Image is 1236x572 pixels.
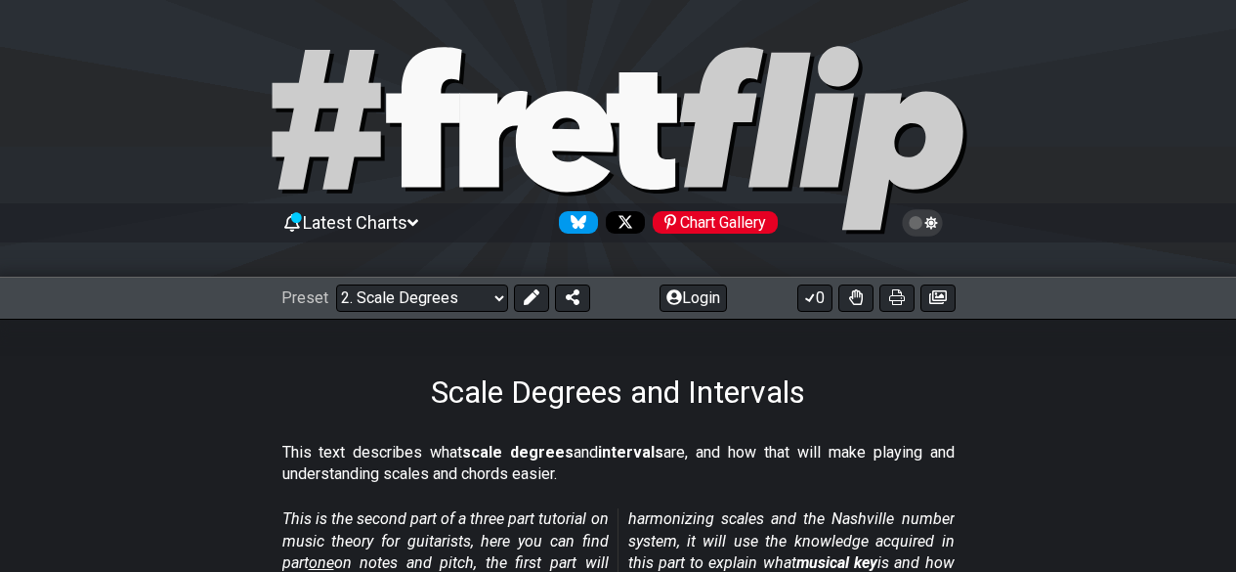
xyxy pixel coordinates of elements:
select: Preset [336,285,508,312]
span: one [309,553,334,572]
button: Create image [920,285,956,312]
button: Share Preset [555,285,590,312]
button: Edit Preset [514,285,549,312]
span: Latest Charts [303,212,407,233]
button: Toggle Dexterity for all fretkits [838,285,874,312]
h1: Scale Degrees and Intervals [431,374,805,411]
strong: scale degrees [462,443,574,462]
button: Login [660,285,727,312]
strong: intervals [598,443,663,462]
p: This text describes what and are, and how that will make playing and understanding scales and cho... [282,442,955,486]
a: #fretflip at Pinterest [645,211,778,234]
strong: musical key [796,553,877,572]
span: Toggle light / dark theme [912,214,934,232]
span: Preset [281,288,328,307]
button: 0 [797,285,832,312]
a: Follow #fretflip at Bluesky [551,211,598,234]
button: Print [879,285,915,312]
a: Follow #fretflip at X [598,211,645,234]
div: Chart Gallery [653,211,778,234]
